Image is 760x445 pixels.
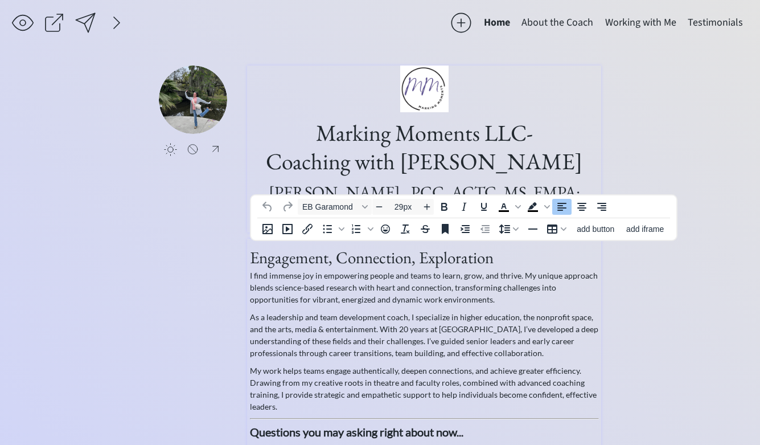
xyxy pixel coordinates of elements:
[434,199,454,215] button: Bold
[523,221,543,237] button: Horizontal line
[396,221,415,237] button: Clear formatting
[436,221,455,237] button: Anchor
[400,66,449,112] img: MM%20Logo_Comp%20FINAL.jpg
[302,202,358,211] span: EB Garamond
[474,199,494,215] button: Underline
[626,224,664,234] span: add iframe
[543,221,570,237] button: Table
[250,311,599,359] p: As a leadership and team development coach, I specialize in higher education, the nonprofit space...
[420,199,434,215] button: Increase font size
[278,199,297,215] button: Redo
[298,199,372,215] button: Font EB Garamond
[552,199,572,215] button: Align left
[372,199,386,215] button: Decrease font size
[682,11,749,34] button: Testimonials
[475,221,495,237] button: Decrease indent
[571,221,621,237] button: add button
[577,224,614,234] span: add button
[250,365,599,413] p: My work helps teams engage authentically, deepen connections, and achieve greater efficiency. Dra...
[592,199,611,215] button: Align right
[258,199,277,215] button: Undo
[494,199,523,215] div: Text color Black
[318,221,346,237] div: Bullet list
[250,270,599,305] p: I find immense joy in empowering people and teams to learn, grow, and thrive. My unique approach ...
[454,199,474,215] button: Italic
[376,221,395,237] button: Emojis
[278,221,297,237] button: add video
[455,221,475,237] button: Increase indent
[523,199,552,215] div: Background color Black
[250,247,494,268] span: Engagement, Connection, Exploration
[298,221,317,237] button: Insert/edit link
[572,199,591,215] button: Align center
[250,425,463,439] span: Questions you may asking right about now...
[416,221,435,237] button: Strikethrough
[269,181,580,203] span: [PERSON_NAME] , PCC, ACTC, MS, EMPA:
[621,221,669,237] button: add iframe
[258,221,277,237] button: Insert image
[599,11,682,34] button: Working with Me
[347,221,375,237] div: Numbered list
[478,11,516,34] button: Home
[249,66,599,232] h1: Marking Moments LLC- Coaching with [PERSON_NAME]
[516,11,599,34] button: About the Coach
[495,221,523,237] button: Line height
